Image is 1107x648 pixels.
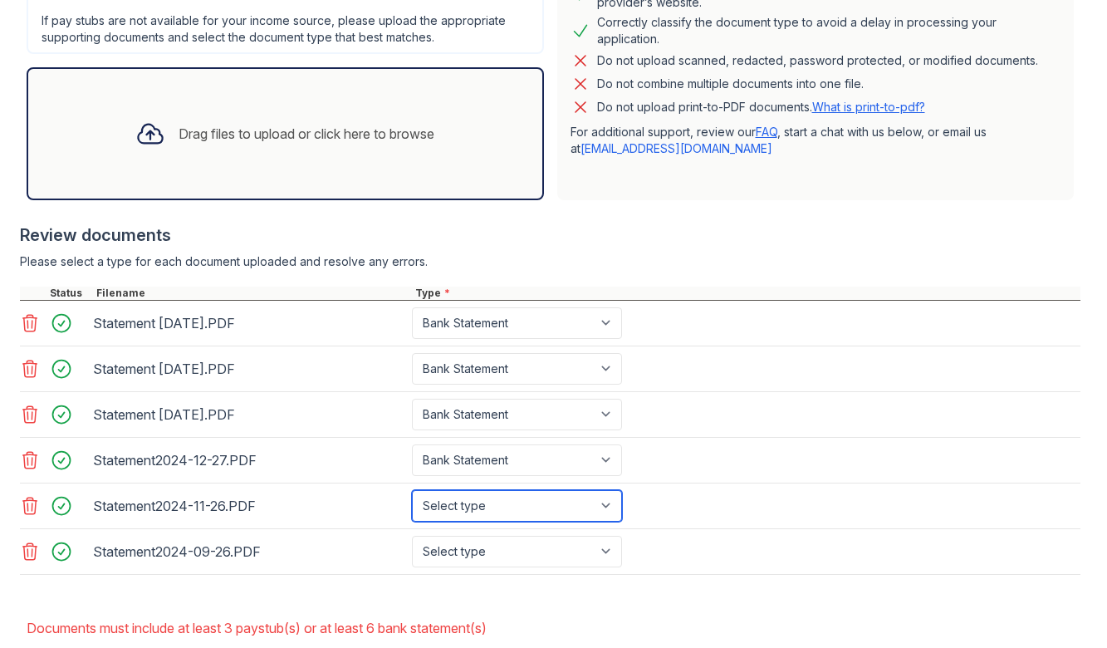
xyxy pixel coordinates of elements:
[597,99,925,115] p: Do not upload print-to-PDF documents.
[27,611,1080,645] li: Documents must include at least 3 paystub(s) or at least 6 bank statement(s)
[580,141,772,155] a: [EMAIL_ADDRESS][DOMAIN_NAME]
[47,287,93,300] div: Status
[93,447,405,474] div: Statement2024-12-27.PDF
[571,124,1061,157] p: For additional support, review our , start a chat with us below, or email us at
[412,287,1080,300] div: Type
[93,538,405,565] div: Statement2024-09-26.PDF
[20,253,1080,270] div: Please select a type for each document uploaded and resolve any errors.
[93,356,405,382] div: Statement [DATE].PDF
[93,401,405,428] div: Statement [DATE].PDF
[179,124,434,144] div: Drag files to upload or click here to browse
[756,125,777,139] a: FAQ
[597,14,1061,47] div: Correctly classify the document type to avoid a delay in processing your application.
[93,493,405,519] div: Statement2024-11-26.PDF
[20,223,1080,247] div: Review documents
[597,74,864,94] div: Do not combine multiple documents into one file.
[597,51,1038,71] div: Do not upload scanned, redacted, password protected, or modified documents.
[93,310,405,336] div: Statement [DATE].PDF
[93,287,412,300] div: Filename
[812,100,925,114] a: What is print-to-pdf?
